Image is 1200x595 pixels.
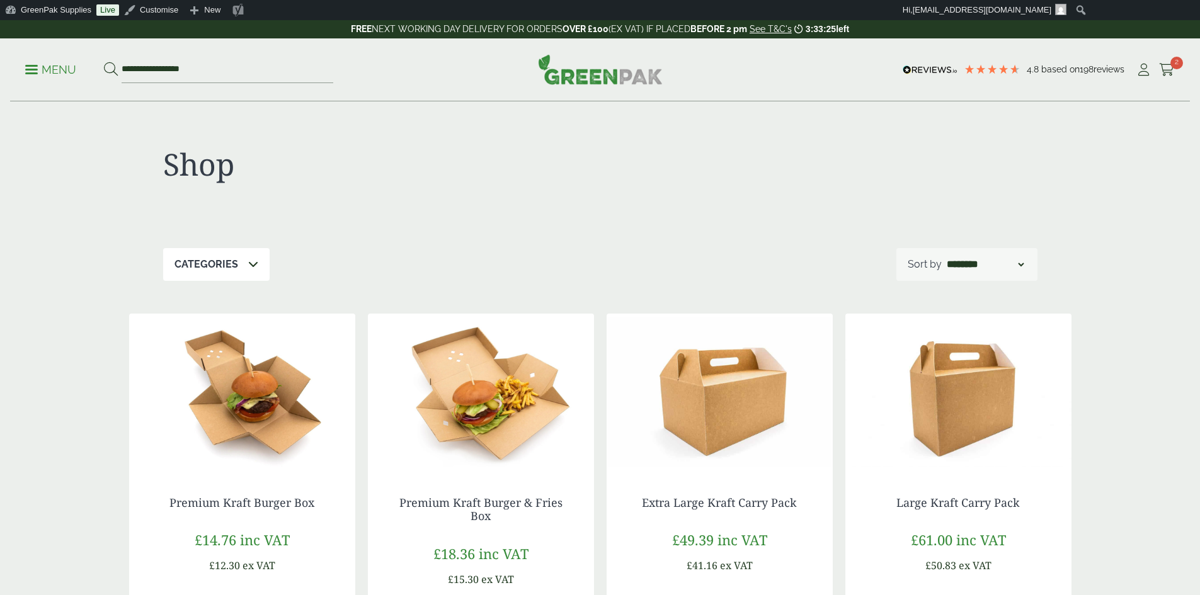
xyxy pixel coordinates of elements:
[195,530,236,549] span: £14.76
[25,62,76,77] p: Menu
[964,64,1020,75] div: 4.79 Stars
[607,314,833,471] img: IMG_5980 (Large)
[1159,60,1175,79] a: 2
[209,558,240,572] span: £12.30
[25,62,76,75] a: Menu
[399,495,563,524] a: Premium Kraft Burger & Fries Box
[563,24,609,34] strong: OVER £100
[845,314,1071,471] img: IMG_5979 (Large)
[896,495,1020,510] a: Large Kraft Carry Pack
[174,257,238,272] p: Categories
[1027,64,1041,74] span: 4.8
[672,530,714,549] span: £49.39
[913,5,1051,14] span: [EMAIL_ADDRESS][DOMAIN_NAME]
[956,530,1006,549] span: inc VAT
[448,572,479,586] span: £15.30
[750,24,792,34] a: See T&C's
[368,314,594,471] img: GP2520076-EDITED-Premium-Kraft-Burger-and-Fries-box-with-Burger-and-Fries
[433,544,475,563] span: £18.36
[481,572,514,586] span: ex VAT
[243,558,275,572] span: ex VAT
[240,530,290,549] span: inc VAT
[717,530,767,549] span: inc VAT
[96,4,119,16] a: Live
[538,54,663,84] img: GreenPak Supplies
[806,24,836,34] span: 3:33:25
[911,530,952,549] span: £61.00
[1170,57,1183,69] span: 2
[690,24,747,34] strong: BEFORE 2 pm
[836,24,849,34] span: left
[1041,64,1080,74] span: Based on
[1159,64,1175,76] i: Cart
[351,24,372,34] strong: FREE
[908,257,942,272] p: Sort by
[1094,64,1124,74] span: reviews
[687,558,717,572] span: £41.16
[1080,64,1094,74] span: 198
[129,314,355,471] img: GP2520075 Premium Kraft Burger Box with Burger
[959,558,991,572] span: ex VAT
[944,257,1026,272] select: Shop order
[169,495,314,510] a: Premium Kraft Burger Box
[720,558,753,572] span: ex VAT
[479,544,529,563] span: inc VAT
[642,495,797,510] a: Extra Large Kraft Carry Pack
[925,558,956,572] span: £50.83
[1136,64,1151,76] i: My Account
[903,65,957,74] img: REVIEWS.io
[163,146,600,183] h1: Shop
